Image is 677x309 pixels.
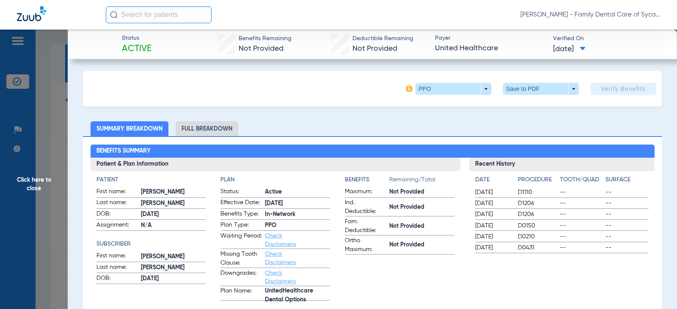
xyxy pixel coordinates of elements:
span: Not Provided [352,45,397,52]
span: Effective Date: [220,198,262,208]
span: [PERSON_NAME] - Family Dental Care of Sycamore [520,11,660,19]
span: Benefits Remaining [239,34,292,43]
h4: Plan [220,175,330,184]
span: [PERSON_NAME] [141,199,206,208]
span: Missing Tooth Clause: [220,250,262,268]
span: Waiting Period: [220,232,262,249]
span: [DATE] [141,210,206,219]
span: Last name: [96,263,138,273]
span: D1110 [518,188,556,197]
span: DOB: [96,210,138,220]
h4: Subscriber [96,240,206,249]
span: D0210 [518,232,556,241]
h4: Benefits [345,175,389,184]
h3: Recent History [469,158,654,171]
span: Downgrades: [220,269,262,286]
span: -- [605,199,648,208]
span: First name: [96,252,138,262]
span: D1206 [518,199,556,208]
span: [DATE] [475,188,511,197]
span: Active [265,188,330,197]
app-breakdown-title: Surface [605,175,648,187]
span: -- [560,199,603,208]
span: -- [605,210,648,219]
h4: Patient [96,175,206,184]
span: -- [605,188,648,197]
app-breakdown-title: Tooth/Quad [560,175,603,187]
span: [DATE] [265,199,330,208]
h4: Procedure [518,175,556,184]
span: Payer [435,34,545,43]
span: Plan Name: [220,287,262,300]
span: [DATE] [475,210,511,219]
span: Remaining/Total [389,175,454,187]
span: D1206 [518,210,556,219]
span: Verified On [553,34,663,43]
button: Save to PDF [503,83,579,95]
app-breakdown-title: Benefits [345,175,389,187]
span: -- [560,188,603,197]
span: DOB: [96,274,138,284]
a: Check Disclaimers [265,251,296,265]
span: -- [605,232,648,241]
span: -- [560,243,603,252]
span: Fam. Deductible: [345,217,386,235]
a: Check Disclaimers [265,270,296,284]
span: United Healthcare [435,43,545,54]
span: Not Provided [389,203,454,212]
li: Summary Breakdown [91,121,168,136]
span: Not Provided [389,241,454,249]
span: [DATE] [475,199,511,208]
span: UnitedHealthcare Dental Options [265,291,330,300]
span: D0150 [518,221,556,230]
span: D0431 [518,243,556,252]
span: [DATE] [475,221,511,230]
span: Not Provided [239,45,283,52]
span: Benefits Type: [220,210,262,220]
span: Ortho Maximum: [345,236,386,254]
h2: Benefits Summary [91,145,655,158]
h4: Tooth/Quad [560,175,603,184]
span: Status [122,34,151,43]
span: -- [560,232,603,241]
span: -- [560,210,603,219]
app-breakdown-title: Procedure [518,175,556,187]
span: In-Network [265,210,330,219]
span: Plan Type: [220,221,262,231]
span: Status: [220,187,262,197]
span: Ind. Deductible: [345,198,386,216]
img: Search Icon [110,11,118,19]
span: Assignment: [96,221,138,231]
img: Zuub Logo [17,6,46,21]
h4: Date [475,175,511,184]
span: First name: [96,187,138,197]
span: [PERSON_NAME] [141,263,206,272]
input: Search for patients [106,6,212,23]
span: Not Provided [389,222,454,231]
span: [DATE] [475,232,511,241]
button: PPO [416,83,491,95]
span: -- [605,221,648,230]
span: PPO [265,221,330,230]
span: [DATE] [553,44,586,55]
span: N/A [141,221,206,230]
span: [PERSON_NAME] [141,188,206,197]
li: Full Breakdown [176,121,238,136]
h4: Surface [605,175,648,184]
span: Maximum: [345,187,386,197]
img: info-icon [406,85,413,92]
a: Check Disclaimers [265,233,296,247]
span: [DATE] [475,243,511,252]
span: [DATE] [141,274,206,283]
h3: Patient & Plan Information [91,158,461,171]
app-breakdown-title: Date [475,175,511,187]
span: Not Provided [389,188,454,197]
span: -- [605,243,648,252]
span: Last name: [96,198,138,208]
span: Deductible Remaining [352,34,413,43]
span: Active [122,43,151,55]
span: [PERSON_NAME] [141,252,206,261]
